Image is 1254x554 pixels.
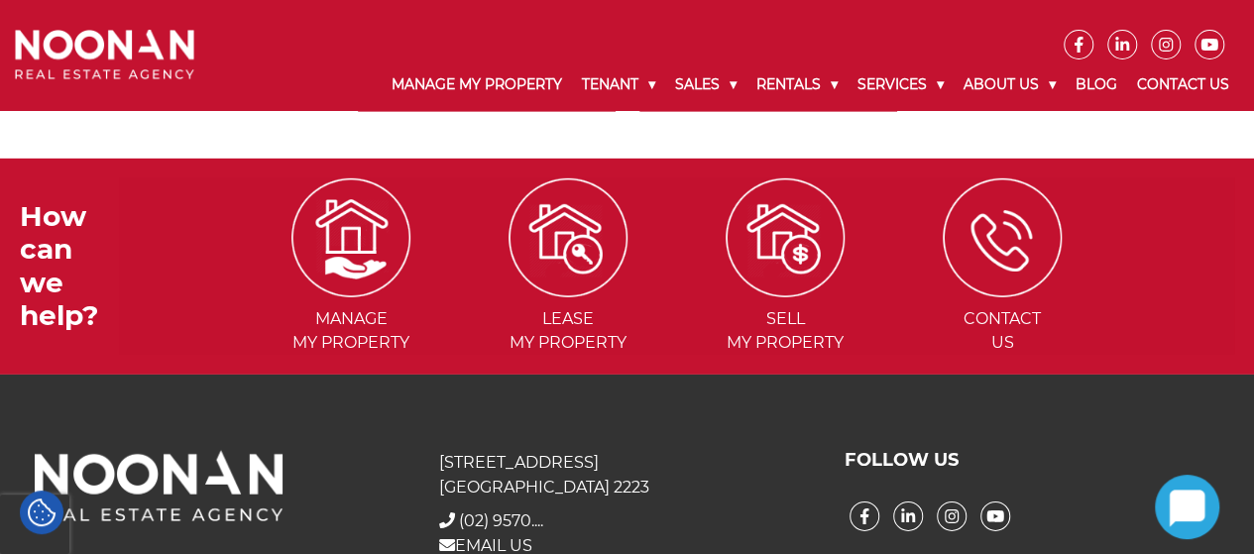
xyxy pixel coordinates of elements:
a: Click to reveal phone number [459,511,543,530]
img: ICONS [509,178,627,297]
img: ICONS [726,178,845,297]
span: Lease my Property [462,307,675,355]
a: Leasemy Property [462,227,675,352]
a: Sales [665,59,746,110]
a: Manage My Property [382,59,572,110]
img: ICONS [291,178,410,297]
a: About Us [954,59,1066,110]
a: Services [848,59,954,110]
span: Manage my Property [245,307,458,355]
a: Blog [1066,59,1127,110]
a: Sellmy Property [679,227,892,352]
h3: How can we help? [20,200,119,333]
a: Contact Us [1127,59,1239,110]
p: [STREET_ADDRESS] [GEOGRAPHIC_DATA] 2223 [439,450,814,499]
a: ContactUs [896,227,1109,352]
a: Managemy Property [245,227,458,352]
a: Tenant [572,59,665,110]
span: Sell my Property [679,307,892,355]
span: Contact Us [896,307,1109,355]
img: Noonan Real Estate Agency [15,30,194,79]
h3: FOLLOW US [845,450,1219,472]
div: Cookie Settings [20,491,63,534]
a: Rentals [746,59,848,110]
span: (02) 9570.... [459,511,543,530]
img: ICONS [943,178,1062,297]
